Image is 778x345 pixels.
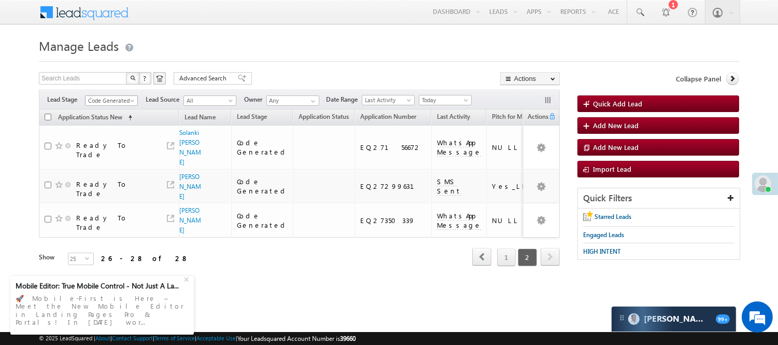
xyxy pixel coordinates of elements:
[232,111,272,125] a: Lead Stage
[16,291,189,329] div: 🚀 Mobile-First is Here – Meet the New Mobile Editor in Landing Pages Pro & Portals! In [DATE] wor...
[237,138,289,157] div: Code Generated
[362,95,415,105] a: Last Activity
[541,248,560,266] span: next
[676,74,721,84] span: Collapse Panel
[437,211,482,230] span: WhatsApp Message
[472,248,491,266] span: prev
[360,216,427,225] div: EQ27350339
[716,314,730,324] span: 99+
[360,113,416,120] span: Application Number
[95,335,110,341] a: About
[419,95,472,105] a: Today
[184,96,233,105] span: All
[146,95,183,104] span: Lead Source
[53,111,137,125] a: Application Status New (sorted ascending)
[326,95,362,104] span: Date Range
[492,216,527,225] div: NULL
[419,95,469,105] span: Today
[237,211,289,230] div: Code Generated
[181,272,194,285] div: +
[500,72,560,85] button: Actions
[45,114,51,120] input: Check all records
[237,335,356,342] span: Your Leadsquared Account Number is
[611,306,737,332] div: carter-dragCarter[PERSON_NAME]99+
[305,96,318,106] a: Show All Items
[237,177,289,196] div: Code Generated
[47,95,85,104] span: Lead Stage
[595,213,631,220] span: Starred Leads
[492,143,527,152] div: NULL
[101,252,189,264] div: 26 - 28 of 28
[58,113,122,121] span: Application Status New
[487,111,531,125] a: Pitch for MF
[360,143,427,152] div: EQ27156672
[85,95,138,106] a: Code Generated
[154,335,195,341] a: Terms of Service
[237,113,267,120] span: Lead Stage
[244,95,266,104] span: Owner
[179,206,201,234] a: [PERSON_NAME]
[143,74,148,82] span: ?
[583,231,624,239] span: Engaged Leads
[340,335,356,342] span: 39660
[179,129,201,166] a: Solanki [PERSON_NAME]
[68,253,85,265] span: 25
[618,314,626,322] img: carter-drag
[179,74,230,83] span: Advanced Search
[266,95,319,106] input: Type to Search
[593,121,639,130] span: Add New Lead
[76,180,154,198] div: Ready To Trade
[85,256,93,260] span: select
[299,113,349,120] span: Application Status
[183,95,236,106] a: All
[196,335,236,341] a: Acceptable Use
[593,99,642,108] span: Quick Add Lead
[112,335,153,341] a: Contact Support
[293,111,354,125] a: Application Status
[578,188,740,209] div: Quick Filters
[179,173,201,200] a: [PERSON_NAME]
[355,111,421,125] a: Application Number
[524,111,548,125] span: Actions
[492,113,526,120] span: Pitch for MF
[76,213,154,232] div: Ready To Trade
[16,281,182,291] div: Mobile Editor: True Mobile Control - Not Just A La...
[362,95,412,105] span: Last Activity
[492,182,527,191] div: Yes_LP
[76,141,154,159] div: Ready To Trade
[39,334,356,343] span: © 2025 LeadSquared | | | | |
[437,138,482,157] span: WhatsApp Message
[86,96,135,105] span: Code Generated
[593,164,631,173] span: Import Lead
[541,249,560,266] a: next
[593,143,639,151] span: Add New Lead
[437,177,461,196] span: SMS Sent
[497,249,516,266] a: 1
[39,37,119,54] span: Manage Leads
[124,114,132,122] span: (sorted ascending)
[360,182,427,191] div: EQ27299631
[432,111,475,125] a: Last Activity
[583,247,621,255] span: HIGH INTENT
[130,75,135,80] img: Search
[518,249,537,266] span: 2
[179,112,221,125] a: Lead Name
[139,72,151,85] button: ?
[39,253,60,262] div: Show
[472,249,491,266] a: prev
